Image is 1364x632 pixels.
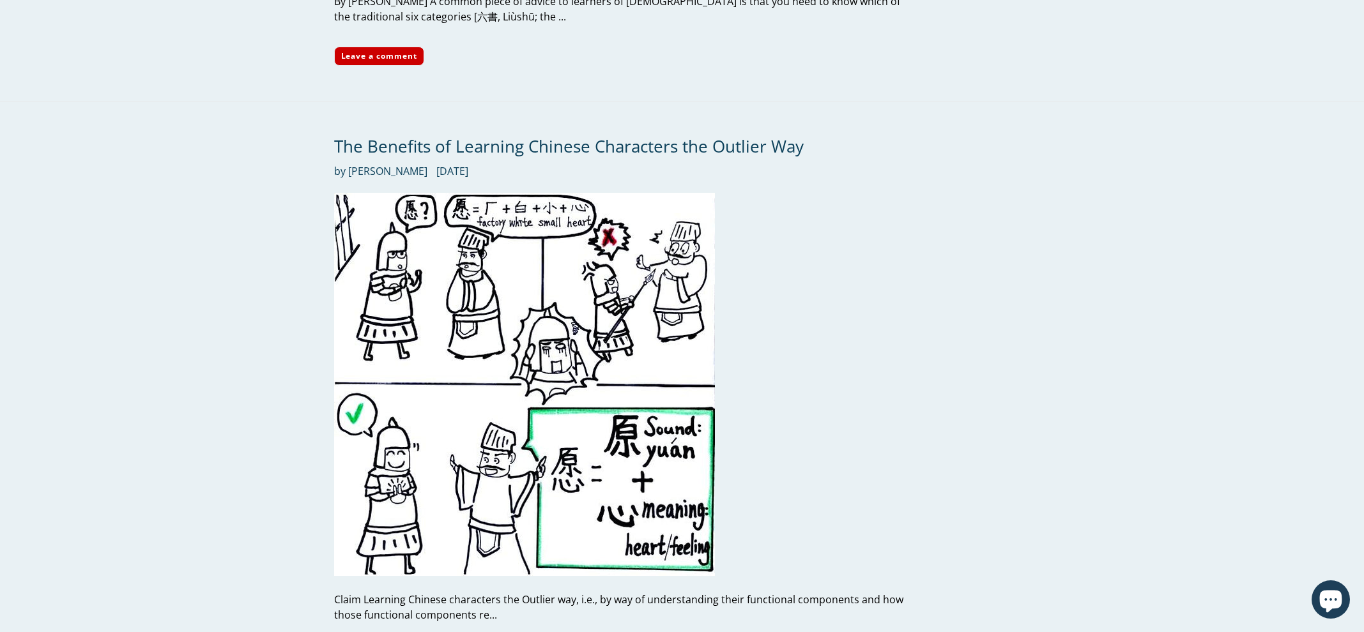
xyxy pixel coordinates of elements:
a: The Benefits of Learning Chinese Characters the Outlier Way [334,135,804,158]
div: Claim Learning Chinese characters the Outlier way, i.e., by way of understanding their functional... [334,592,911,622]
inbox-online-store-chat: Shopify online store chat [1308,580,1354,622]
img: The Benefits of Learning Chinese Characters the Outlier Way [334,193,715,576]
span: by [PERSON_NAME] [334,163,427,179]
time: [DATE] [436,164,468,178]
a: Leave a comment [334,47,424,66]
